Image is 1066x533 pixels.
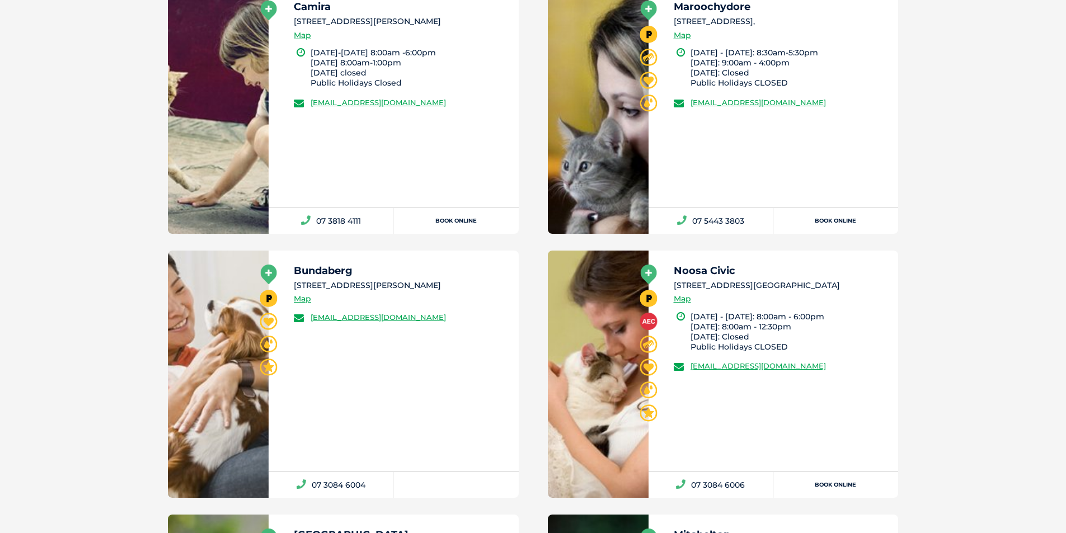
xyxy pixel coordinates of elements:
[674,16,889,27] li: [STREET_ADDRESS],
[294,16,509,27] li: [STREET_ADDRESS][PERSON_NAME]
[294,280,509,291] li: [STREET_ADDRESS][PERSON_NAME]
[311,313,446,322] a: [EMAIL_ADDRESS][DOMAIN_NAME]
[311,48,509,88] li: [DATE]-[DATE] 8:00am -6:00pm [DATE] 8:00am-1:00pm [DATE] closed Public Holidays ﻿Closed
[393,208,518,234] a: Book Online
[649,208,773,234] a: 07 5443 3803
[311,98,446,107] a: [EMAIL_ADDRESS][DOMAIN_NAME]
[674,29,691,42] a: Map
[691,98,826,107] a: [EMAIL_ADDRESS][DOMAIN_NAME]
[674,293,691,305] a: Map
[294,2,509,12] h5: Camira
[773,472,898,498] a: Book Online
[674,280,889,291] li: [STREET_ADDRESS][GEOGRAPHIC_DATA]
[269,208,393,234] a: 07 3818 4111
[649,472,773,498] a: 07 3084 6006
[691,361,826,370] a: [EMAIL_ADDRESS][DOMAIN_NAME]
[294,29,311,42] a: Map
[674,266,889,276] h5: Noosa Civic
[294,266,509,276] h5: Bundaberg
[269,472,393,498] a: 07 3084 6004
[691,312,889,352] li: [DATE] - [DATE]: 8:00am - 6:00pm [DATE]: 8:00am - 12:30pm [DATE]: Closed Public Holidays CLOSED
[691,48,889,88] li: [DATE] - [DATE]: 8:30am-5:30pm [DATE]: 9:00am - 4:00pm [DATE]: Closed Public Holidays CLOSED
[674,2,889,12] h5: Maroochydore
[294,293,311,305] a: Map
[773,208,898,234] a: Book Online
